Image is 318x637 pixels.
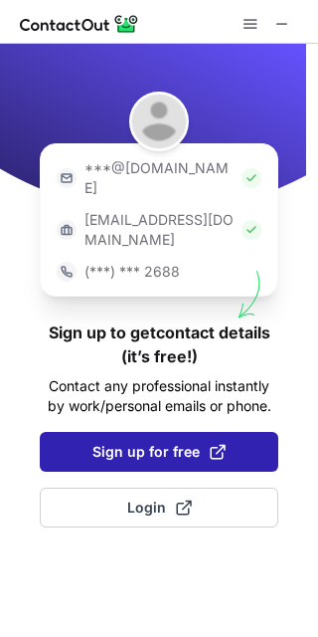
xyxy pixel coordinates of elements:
[84,158,234,198] p: ***@[DOMAIN_NAME]
[40,376,278,416] p: Contact any professional instantly by work/personal emails or phone.
[57,220,77,240] img: https://contactout.com/extension/app/static/media/login-work-icon.638a5007170bc45168077fde17b29a1...
[57,168,77,188] img: https://contactout.com/extension/app/static/media/login-email-icon.f64bce713bb5cd1896fef81aa7b14a...
[40,432,278,472] button: Sign up for free
[40,320,278,368] h1: Sign up to get contact details (it’s free!)
[57,262,77,282] img: https://contactout.com/extension/app/static/media/login-phone-icon.bacfcb865e29de816d437549d7f4cb...
[84,210,234,250] p: [EMAIL_ADDRESS][DOMAIN_NAME]
[241,220,261,240] img: Check Icon
[40,488,278,528] button: Login
[127,498,192,518] span: Login
[92,442,226,462] span: Sign up for free
[241,168,261,188] img: Check Icon
[20,12,139,36] img: ContactOut v5.3.10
